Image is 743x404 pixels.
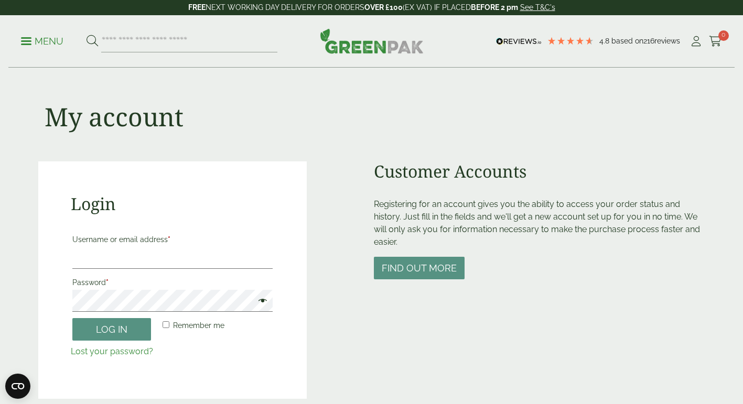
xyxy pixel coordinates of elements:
strong: FREE [188,3,206,12]
h2: Login [71,194,274,214]
span: Remember me [173,321,224,330]
p: Menu [21,35,63,48]
h2: Customer Accounts [374,161,705,181]
a: Menu [21,35,63,46]
span: Based on [611,37,643,45]
img: GreenPak Supplies [320,28,424,53]
span: reviews [654,37,680,45]
span: 216 [643,37,654,45]
h1: My account [45,102,184,132]
a: Find out more [374,264,465,274]
i: My Account [690,36,703,47]
img: REVIEWS.io [496,38,542,45]
a: Lost your password? [71,346,153,356]
span: 4.8 [599,37,611,45]
span: 0 [718,30,729,41]
a: See T&C's [520,3,555,12]
strong: BEFORE 2 pm [471,3,518,12]
button: Find out more [374,257,465,279]
label: Password [72,275,273,290]
p: Registering for an account gives you the ability to access your order status and history. Just fi... [374,198,705,248]
button: Log in [72,318,151,341]
a: 0 [709,34,722,49]
input: Remember me [163,321,169,328]
button: Open CMP widget [5,374,30,399]
i: Cart [709,36,722,47]
strong: OVER £100 [364,3,403,12]
div: 4.79 Stars [547,36,594,46]
label: Username or email address [72,232,273,247]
